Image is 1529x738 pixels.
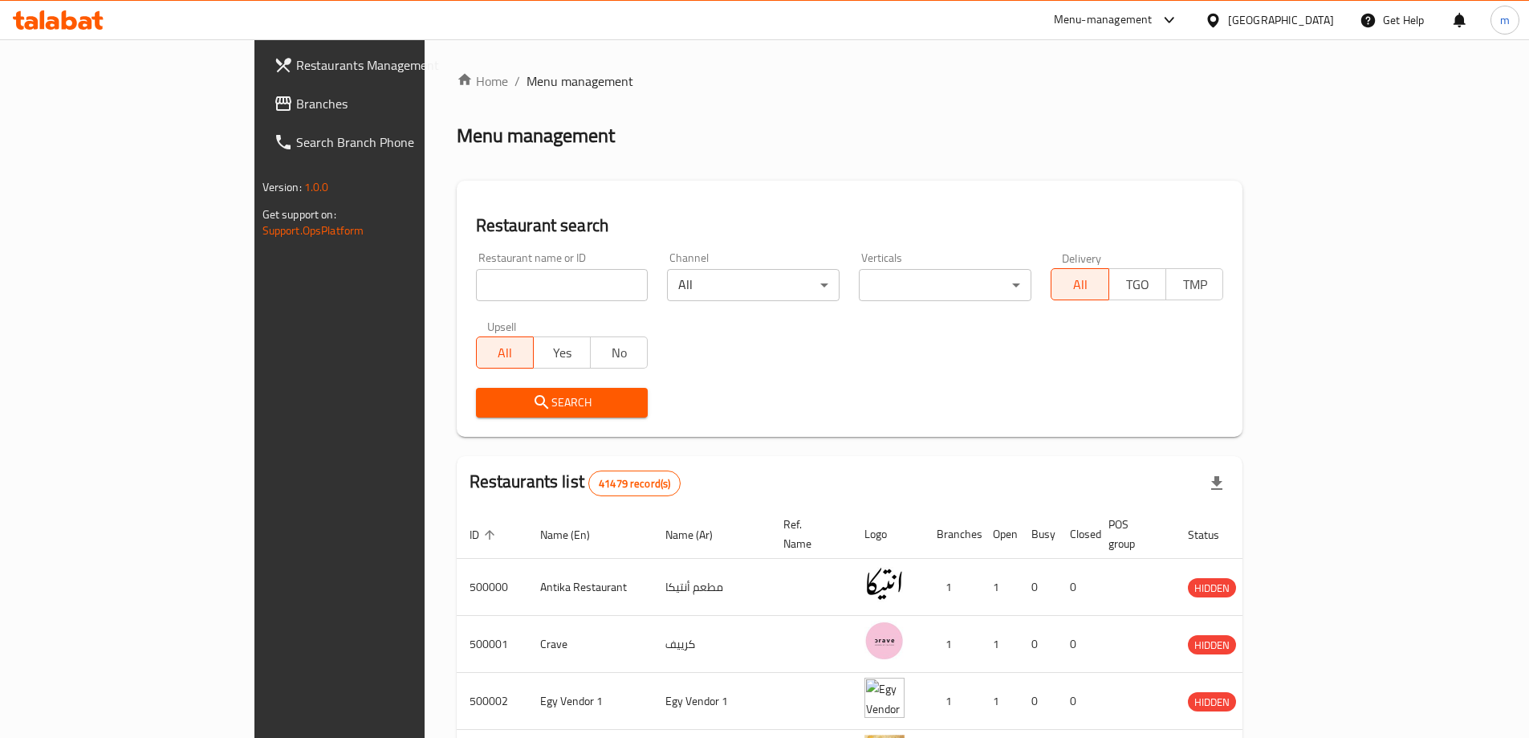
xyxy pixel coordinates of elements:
span: HIDDEN [1188,636,1236,654]
td: Antika Restaurant [527,559,653,616]
td: 0 [1019,673,1057,730]
span: HIDDEN [1188,579,1236,597]
button: Search [476,388,649,418]
span: ID [470,525,500,544]
span: All [1058,273,1102,296]
span: Name (Ar) [665,525,734,544]
span: All [483,341,527,365]
td: 0 [1057,616,1096,673]
span: 1.0.0 [304,177,329,198]
div: HIDDEN [1188,578,1236,597]
span: 41479 record(s) [589,476,680,491]
button: All [1051,268,1108,300]
span: Get support on: [262,204,336,225]
a: Support.OpsPlatform [262,220,364,241]
td: 0 [1057,559,1096,616]
label: Delivery [1062,252,1102,263]
span: Branches [296,94,497,113]
td: 0 [1019,559,1057,616]
span: TMP [1173,273,1217,296]
td: 0 [1019,616,1057,673]
td: Egy Vendor 1 [527,673,653,730]
button: TMP [1165,268,1223,300]
td: 1 [980,673,1019,730]
span: Status [1188,525,1240,544]
input: Search for restaurant name or ID.. [476,269,649,301]
div: HIDDEN [1188,635,1236,654]
li: / [514,71,520,91]
th: Open [980,510,1019,559]
button: Yes [533,336,591,369]
img: Antika Restaurant [864,564,905,604]
span: HIDDEN [1188,693,1236,711]
button: TGO [1108,268,1166,300]
img: Crave [864,621,905,661]
a: Search Branch Phone [261,123,510,161]
span: Search [489,393,636,413]
nav: breadcrumb [457,71,1243,91]
div: ​ [859,269,1031,301]
td: Egy Vendor 1 [653,673,771,730]
span: Menu management [527,71,633,91]
span: No [597,341,641,365]
div: Export file [1198,464,1236,503]
span: Name (En) [540,525,611,544]
span: Restaurants Management [296,55,497,75]
a: Branches [261,84,510,123]
td: 1 [980,616,1019,673]
a: Restaurants Management [261,46,510,84]
span: m [1500,11,1510,29]
span: Search Branch Phone [296,133,497,152]
td: 1 [924,559,980,616]
div: Total records count [588,471,681,496]
button: All [476,336,534,369]
span: Yes [540,341,584,365]
img: Egy Vendor 1 [864,678,905,718]
span: Ref. Name [783,515,832,553]
div: HIDDEN [1188,692,1236,711]
td: 1 [924,616,980,673]
h2: Restaurants list [470,470,681,496]
div: All [667,269,840,301]
th: Busy [1019,510,1057,559]
h2: Menu management [457,123,615,149]
h2: Restaurant search [476,214,1224,238]
th: Logo [852,510,924,559]
div: [GEOGRAPHIC_DATA] [1228,11,1334,29]
td: 1 [980,559,1019,616]
th: Branches [924,510,980,559]
td: مطعم أنتيكا [653,559,771,616]
td: Crave [527,616,653,673]
div: Menu-management [1054,10,1153,30]
td: 0 [1057,673,1096,730]
th: Closed [1057,510,1096,559]
td: 1 [924,673,980,730]
span: Version: [262,177,302,198]
span: POS group [1108,515,1156,553]
td: كرييف [653,616,771,673]
span: TGO [1116,273,1160,296]
button: No [590,336,648,369]
label: Upsell [487,320,517,332]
